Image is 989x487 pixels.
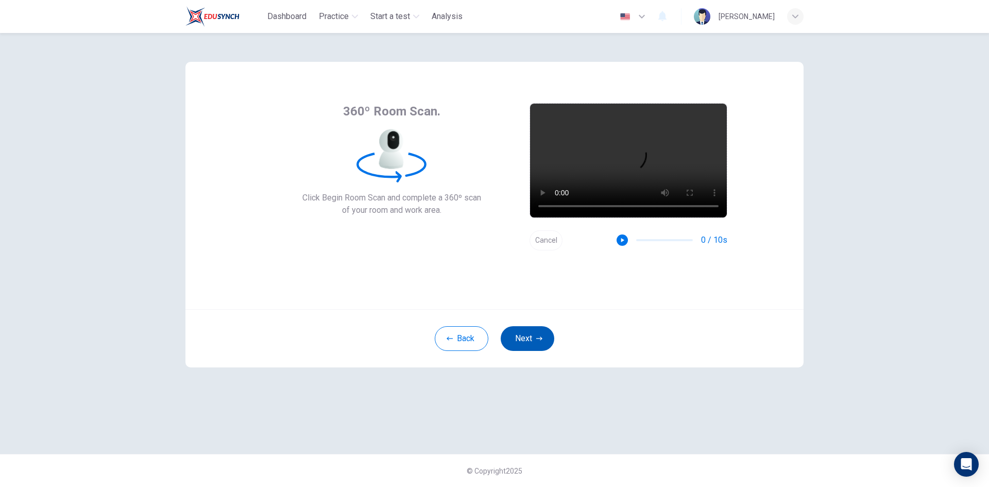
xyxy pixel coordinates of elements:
span: of your room and work area. [302,204,481,216]
button: Start a test [366,7,423,26]
div: Open Intercom Messenger [954,452,979,477]
img: Profile picture [694,8,710,25]
span: Click Begin Room Scan and complete a 360º scan [302,192,481,204]
span: 0 / 10s [701,234,727,246]
span: 360º Room Scan. [343,103,440,120]
button: Dashboard [263,7,311,26]
span: Analysis [432,10,463,23]
button: Back [435,326,488,351]
span: © Copyright 2025 [467,467,522,475]
button: Next [501,326,554,351]
button: Cancel [530,230,562,250]
span: Dashboard [267,10,306,23]
img: Train Test logo [185,6,240,27]
div: [PERSON_NAME] [719,10,775,23]
span: Start a test [370,10,410,23]
button: Analysis [428,7,467,26]
a: Train Test logo [185,6,263,27]
button: Practice [315,7,362,26]
span: Practice [319,10,349,23]
img: en [619,13,632,21]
